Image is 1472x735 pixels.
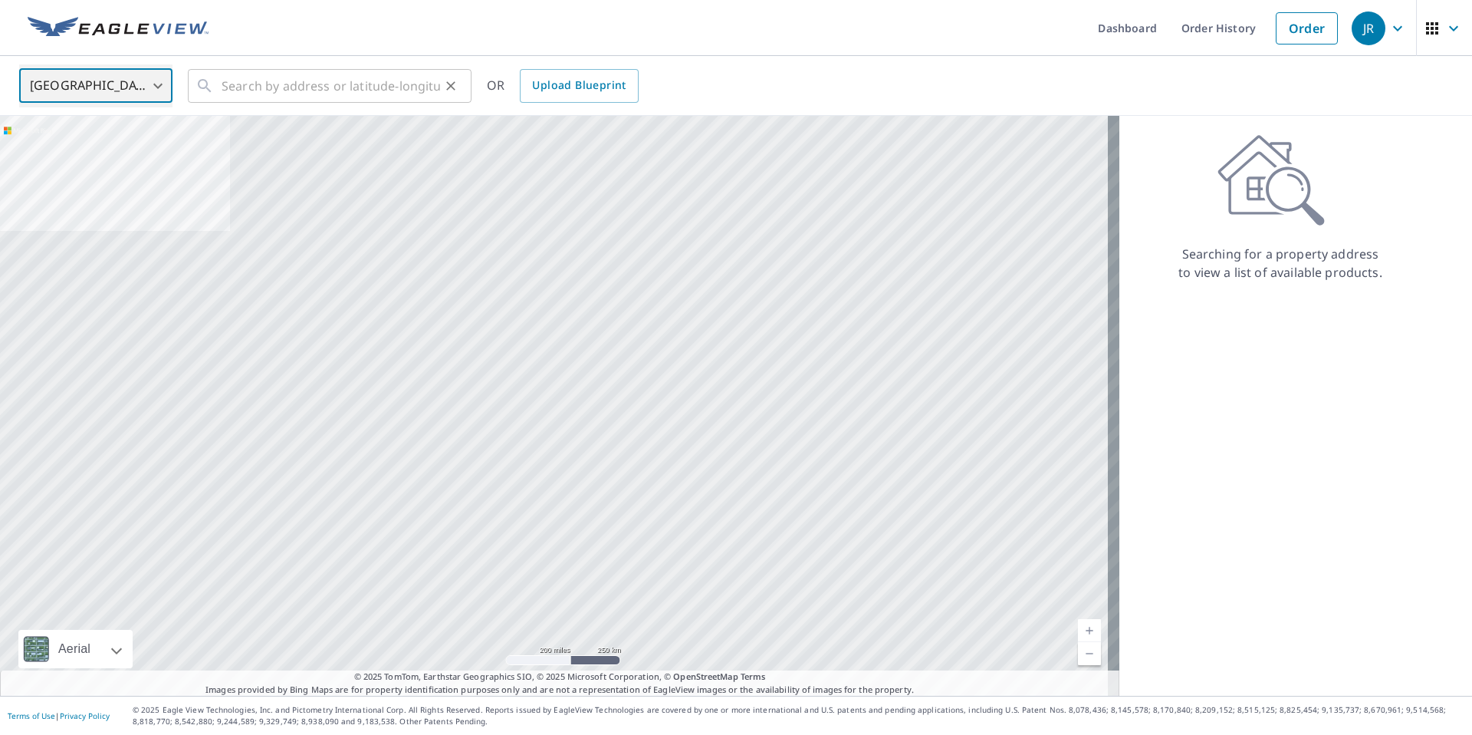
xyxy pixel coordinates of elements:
p: Searching for a property address to view a list of available products. [1178,245,1383,282]
div: OR [487,69,639,103]
a: OpenStreetMap [673,671,738,682]
a: Order [1276,12,1338,44]
img: EV Logo [28,17,209,40]
div: JR [1352,12,1385,45]
button: Clear [440,75,462,97]
a: Current Level 5, Zoom In [1078,619,1101,642]
div: [GEOGRAPHIC_DATA] [19,64,172,107]
a: Terms of Use [8,710,55,721]
a: Upload Blueprint [520,69,638,103]
span: © 2025 TomTom, Earthstar Geographics SIO, © 2025 Microsoft Corporation, © [354,671,766,684]
a: Privacy Policy [60,710,110,721]
a: Current Level 5, Zoom Out [1078,642,1101,665]
div: Aerial [18,630,133,668]
p: © 2025 Eagle View Technologies, Inc. and Pictometry International Corp. All Rights Reserved. Repo... [133,704,1464,727]
p: | [8,711,110,720]
input: Search by address or latitude-longitude [222,64,440,107]
div: Aerial [54,630,95,668]
span: Upload Blueprint [532,76,626,95]
a: Terms [741,671,766,682]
